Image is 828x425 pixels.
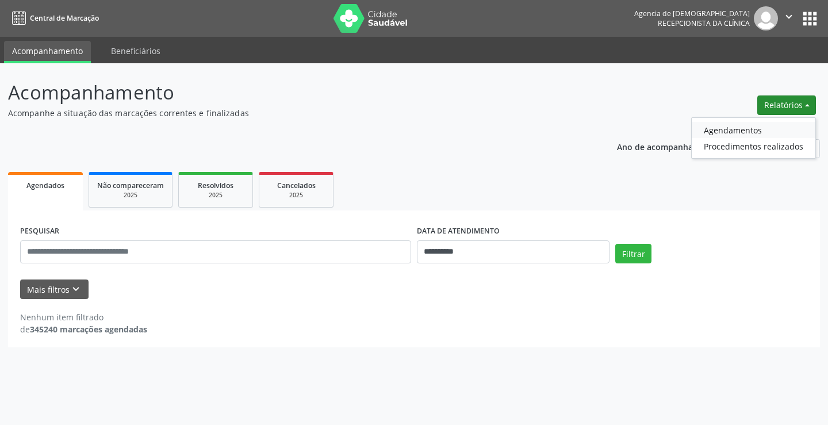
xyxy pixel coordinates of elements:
p: Acompanhe a situação das marcações correntes e finalizadas [8,107,576,119]
ul: Relatórios [691,117,816,159]
label: PESQUISAR [20,223,59,240]
img: img [754,6,778,30]
a: Agendamentos [692,122,815,138]
div: 2025 [187,191,244,200]
button:  [778,6,800,30]
span: Central de Marcação [30,13,99,23]
i: keyboard_arrow_down [70,283,82,296]
a: Central de Marcação [8,9,99,28]
span: Cancelados [277,181,316,190]
a: Acompanhamento [4,41,91,63]
div: de [20,323,147,335]
a: Procedimentos realizados [692,138,815,154]
div: 2025 [97,191,164,200]
div: 2025 [267,191,325,200]
span: Resolvidos [198,181,233,190]
p: Acompanhamento [8,78,576,107]
p: Ano de acompanhamento [617,139,719,154]
span: Não compareceram [97,181,164,190]
span: Recepcionista da clínica [658,18,750,28]
div: Nenhum item filtrado [20,311,147,323]
button: Relatórios [757,95,816,115]
button: Filtrar [615,244,651,263]
button: Mais filtroskeyboard_arrow_down [20,279,89,300]
button: apps [800,9,820,29]
i:  [783,10,795,23]
strong: 345240 marcações agendadas [30,324,147,335]
span: Agendados [26,181,64,190]
label: DATA DE ATENDIMENTO [417,223,500,240]
div: Agencia de [DEMOGRAPHIC_DATA] [634,9,750,18]
a: Beneficiários [103,41,168,61]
